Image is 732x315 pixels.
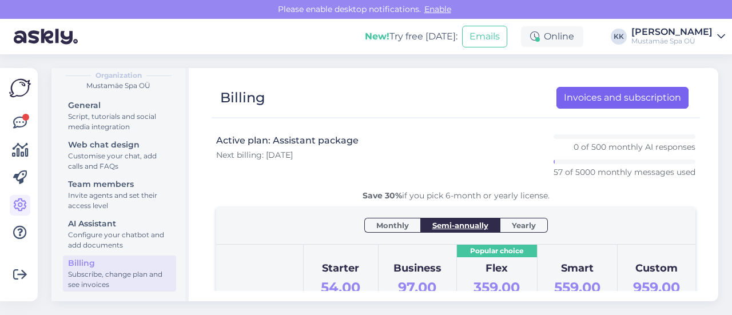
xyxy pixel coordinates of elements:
div: €/mo [315,277,367,310]
div: Configure your chatbot and add documents [68,230,171,250]
div: Billing [220,87,265,109]
span: Enable [421,4,455,14]
p: 57 of 5000 monthly messages used [554,166,695,178]
div: Try free [DATE]: [365,30,457,43]
a: Team membersInvite agents and set their access level [63,177,176,213]
div: Online [521,26,583,47]
div: AI Assistant [68,218,171,230]
a: AI AssistantConfigure your chatbot and add documents [63,216,176,252]
div: Starter [315,261,367,277]
div: €/mo [390,277,445,310]
div: Invite agents and set their access level [68,190,171,211]
div: €/mo [468,277,526,310]
a: Web chat designCustomise your chat, add calls and FAQs [63,137,176,173]
span: Yearly [512,220,536,231]
div: Script, tutorials and social media integration [68,111,171,132]
a: GeneralScript, tutorials and social media integration [63,98,176,134]
b: Save 30% [363,190,402,201]
h3: Active plan: Assistant package [216,134,359,147]
img: Askly Logo [9,77,31,99]
div: Smart [549,261,606,277]
div: General [68,99,171,111]
div: Popular choice [457,245,537,258]
div: €/mo [629,277,684,310]
div: Mustamäe Spa OÜ [631,37,713,46]
div: Custom [629,261,684,277]
span: 959.00 [633,279,680,296]
a: Invoices and subscription [556,87,689,109]
p: 0 of 500 monthly AI responses [574,141,695,153]
div: Team members [68,178,171,190]
div: Web chat design [68,139,171,151]
a: [PERSON_NAME]Mustamäe Spa OÜ [631,27,725,46]
span: Monthly [376,220,409,231]
span: 97.00 [398,279,436,296]
span: Next billing: [DATE] [216,150,293,160]
b: New! [365,31,389,42]
div: Subscribe, change plan and see invoices [68,269,171,290]
div: KK [611,29,627,45]
div: [PERSON_NAME] [631,27,713,37]
b: Organization [96,70,142,81]
span: 54.00 [321,279,360,296]
a: BillingSubscribe, change plan and see invoices [63,256,176,292]
span: 559.00 [554,279,600,296]
div: Customise your chat, add calls and FAQs [68,151,171,172]
div: Mustamäe Spa OÜ [61,81,176,91]
span: Semi-annually [432,220,488,231]
div: €/mo [549,277,606,310]
span: 359.00 [474,279,520,296]
div: Business [390,261,445,277]
button: Emails [462,26,507,47]
div: if you pick 6-month or yearly license. [216,190,695,202]
div: Billing [68,257,171,269]
div: Flex [468,261,526,277]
